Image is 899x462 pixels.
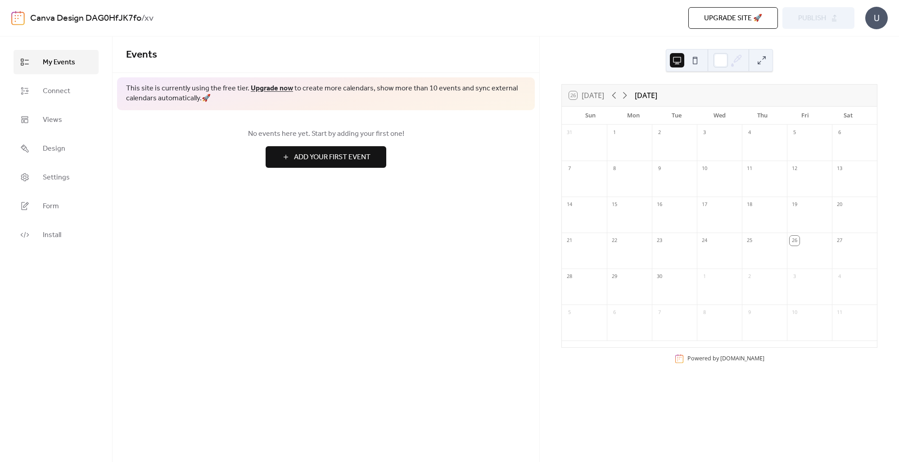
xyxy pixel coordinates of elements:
div: 11 [745,164,754,174]
a: Add Your First Event [126,146,526,168]
div: 9 [745,308,754,318]
a: Canva Design DAG0HfJK7fo [30,10,141,27]
div: Tue [655,107,698,125]
span: Connect [43,86,70,97]
div: 6 [610,308,619,318]
div: 10 [790,308,800,318]
span: Design [43,144,65,154]
img: logo [11,11,25,25]
b: xv [145,10,154,27]
a: Settings [14,165,99,189]
div: 8 [700,308,709,318]
div: 17 [700,200,709,210]
span: Add Your First Event [294,152,370,163]
a: Design [14,136,99,161]
div: Mon [612,107,655,125]
span: Events [126,45,157,65]
div: 5 [790,128,800,138]
div: 26 [790,236,800,246]
button: Add Your First Event [266,146,386,168]
b: / [141,10,145,27]
div: 9 [655,164,664,174]
div: 22 [610,236,619,246]
div: Sun [569,107,612,125]
div: 3 [790,272,800,282]
div: [DATE] [635,90,657,101]
a: [DOMAIN_NAME] [720,354,764,362]
div: 15 [610,200,619,210]
div: 16 [655,200,664,210]
span: No events here yet. Start by adding your first one! [126,129,526,139]
a: Connect [14,79,99,103]
div: 4 [835,272,845,282]
div: 2 [745,272,754,282]
div: 5 [565,308,574,318]
span: Settings [43,172,70,183]
div: 13 [835,164,845,174]
div: 2 [655,128,664,138]
div: 20 [835,200,845,210]
div: 6 [835,128,845,138]
div: 21 [565,236,574,246]
span: Form [43,201,59,212]
span: Upgrade site 🚀 [704,13,762,24]
div: 7 [655,308,664,318]
div: 1 [700,272,709,282]
a: Form [14,194,99,218]
a: Views [14,108,99,132]
div: 29 [610,272,619,282]
div: 24 [700,236,709,246]
span: Install [43,230,61,241]
div: 30 [655,272,664,282]
button: Upgrade site 🚀 [688,7,778,29]
div: 10 [700,164,709,174]
div: 27 [835,236,845,246]
div: U [865,7,888,29]
div: 8 [610,164,619,174]
div: 11 [835,308,845,318]
div: 23 [655,236,664,246]
div: Sat [827,107,870,125]
div: 3 [700,128,709,138]
div: 18 [745,200,754,210]
div: Wed [698,107,741,125]
span: My Events [43,57,75,68]
span: Views [43,115,62,126]
div: 12 [790,164,800,174]
div: Powered by [687,354,764,362]
a: My Events [14,50,99,74]
div: 25 [745,236,754,246]
div: 7 [565,164,574,174]
div: 4 [745,128,754,138]
div: 28 [565,272,574,282]
div: 1 [610,128,619,138]
div: 14 [565,200,574,210]
div: Fri [784,107,827,125]
div: Thu [741,107,784,125]
div: 19 [790,200,800,210]
a: Install [14,223,99,247]
a: Upgrade now [251,81,293,95]
span: This site is currently using the free tier. to create more calendars, show more than 10 events an... [126,84,526,104]
div: 31 [565,128,574,138]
